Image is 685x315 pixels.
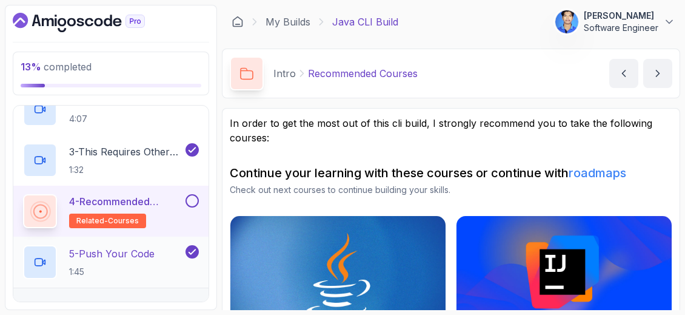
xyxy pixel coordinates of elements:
[584,22,658,34] p: Software Engineer
[69,266,155,278] p: 1:45
[555,10,578,33] img: user profile image
[230,116,672,145] p: In order to get the most out of this cli build, I strongly recommend you to take the following co...
[23,245,199,279] button: 5-Push Your Code1:45
[232,16,244,28] a: Dashboard
[69,246,155,261] p: 5 - Push Your Code
[76,216,139,226] span: related-courses
[69,194,183,209] p: 4 - Recommended Courses
[23,92,199,126] button: 2-Build Overview4:07
[69,113,147,125] p: 4:07
[266,15,310,29] a: My Builds
[609,59,638,88] button: previous content
[308,66,418,81] p: Recommended Courses
[23,143,199,177] button: 3-This Requires Other Courses1:32
[555,10,675,34] button: user profile image[PERSON_NAME]Software Engineer
[584,10,658,22] p: [PERSON_NAME]
[569,166,626,180] a: roadmaps
[332,15,398,29] p: Java CLI Build
[69,164,183,176] p: 1:32
[273,66,296,81] p: Intro
[230,184,672,196] p: Check out next courses to continue building your skills.
[23,194,199,228] button: 4-Recommended Coursesrelated-courses
[21,61,92,73] span: completed
[13,13,173,32] a: Dashboard
[21,61,41,73] span: 13 %
[23,300,130,315] h3: 2 - Initial Implementation
[230,164,672,181] h2: Continue your learning with these courses or continue with
[643,59,672,88] button: next content
[69,144,183,159] p: 3 - This Requires Other Courses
